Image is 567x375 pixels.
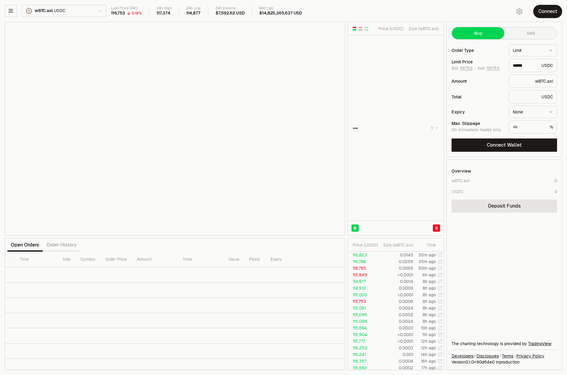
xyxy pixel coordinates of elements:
td: 116,683 [348,364,378,371]
td: 0.0003 [378,325,414,331]
td: 116,765 [348,265,378,272]
td: 115,753 [348,298,378,305]
div: Total [452,95,504,99]
td: 115,904 [348,331,378,338]
button: Connect [533,5,562,18]
button: Show Buy and Sell Orders [352,26,357,31]
td: 116,788 [348,258,378,265]
time: 14h ago [421,352,436,357]
div: Price ( USDC ) [377,26,404,32]
div: Price ( USDC ) [353,242,378,248]
td: 116,241 [348,351,378,358]
th: Expiry [266,252,307,267]
div: 24h Volume [216,6,245,11]
a: Disclosures [477,353,499,359]
div: 116,753 [111,11,125,16]
a: Privacy Policy [516,353,544,359]
button: Sell [504,27,557,39]
div: On immediate trades only [452,127,504,133]
div: USDC [452,189,463,195]
time: 17h ago [421,365,436,370]
div: Amount [452,79,504,83]
td: <0.0001 [378,338,414,345]
button: Order History [43,239,80,251]
td: <0.0001 [378,291,414,298]
div: 24h Low [186,6,201,11]
td: 0.0006 [378,298,414,305]
th: Value [224,252,244,267]
a: TradingView [528,341,551,346]
img: wBTC.axl Logo [26,8,32,14]
div: Last Price (24h) [111,6,142,11]
time: 35m ago [418,259,436,264]
button: 1 [429,124,439,132]
div: Size ( wBTC.axl ) [383,242,413,248]
time: 12h ago [421,338,436,344]
a: Deposit Funds [452,199,557,213]
div: $14,825,365,637 USD [259,11,302,16]
div: Size ( wBTC.axl ) [409,26,439,32]
td: 115,003 [348,291,378,298]
div: Max. Slippage [452,121,504,126]
iframe: Financial Chart [5,22,345,235]
td: 114,877 [348,278,378,285]
div: 0.16% [132,11,142,16]
span: USDC [54,8,65,14]
time: 8h ago [423,292,436,297]
button: Buy [452,27,504,39]
div: wBTC.axl [452,178,470,184]
button: 116753 [459,66,473,71]
td: 0.0256 [378,258,414,265]
th: Symbol [76,252,100,267]
td: 115,777 [348,338,378,345]
div: Time [418,242,436,248]
td: 116,357 [348,358,378,364]
td: 0.001 [378,351,414,358]
button: None [509,106,557,118]
a: Terms [502,353,513,359]
time: 8h ago [423,312,436,317]
div: 117,374 [156,11,170,16]
time: 50m ago [418,265,436,271]
td: <0.0001 [378,272,414,278]
time: 8h ago [423,305,436,311]
span: S [435,225,438,231]
time: 10h ago [421,325,436,331]
time: 8h ago [423,285,436,291]
td: <0.0001 [378,331,414,338]
td: 0.0002 [378,364,414,371]
span: B [354,225,357,231]
td: 115,649 [348,272,378,278]
div: Order Type [452,48,504,52]
div: Expiry [452,110,504,114]
td: 116,252 [348,345,378,351]
button: Limit [509,44,557,56]
button: Show Sell Orders Only [358,26,363,31]
th: Filled [244,252,266,267]
th: Amount [132,252,178,267]
span: 90d64e0a1ffc4a47e39bc5baddb21423c64c2cb0 [476,359,495,365]
div: 0 [554,189,557,195]
td: 0.0009 [378,285,414,291]
td: 115,061 [348,305,378,311]
time: 12h ago [421,345,436,351]
td: 0.0065 [378,265,414,272]
div: 114,877 [186,11,200,16]
span: Ask [477,66,500,71]
div: wBTC.axl [509,75,557,88]
button: 116753 [486,66,500,71]
time: 35m ago [418,252,436,258]
button: Show Buy Orders Only [364,26,369,31]
div: — [353,124,358,132]
td: 0.0014 [378,278,414,285]
button: Open Orders [7,239,43,251]
div: $7,592.62 USD [216,11,245,16]
span: Bid - [452,66,476,71]
td: 0.0002 [378,311,414,318]
button: Connect Wallet [452,138,557,152]
div: 24h High [156,6,172,11]
a: Developers [452,353,474,359]
div: The charting technology is provided by [452,341,557,347]
th: Time [15,252,58,267]
th: Total [178,252,224,267]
